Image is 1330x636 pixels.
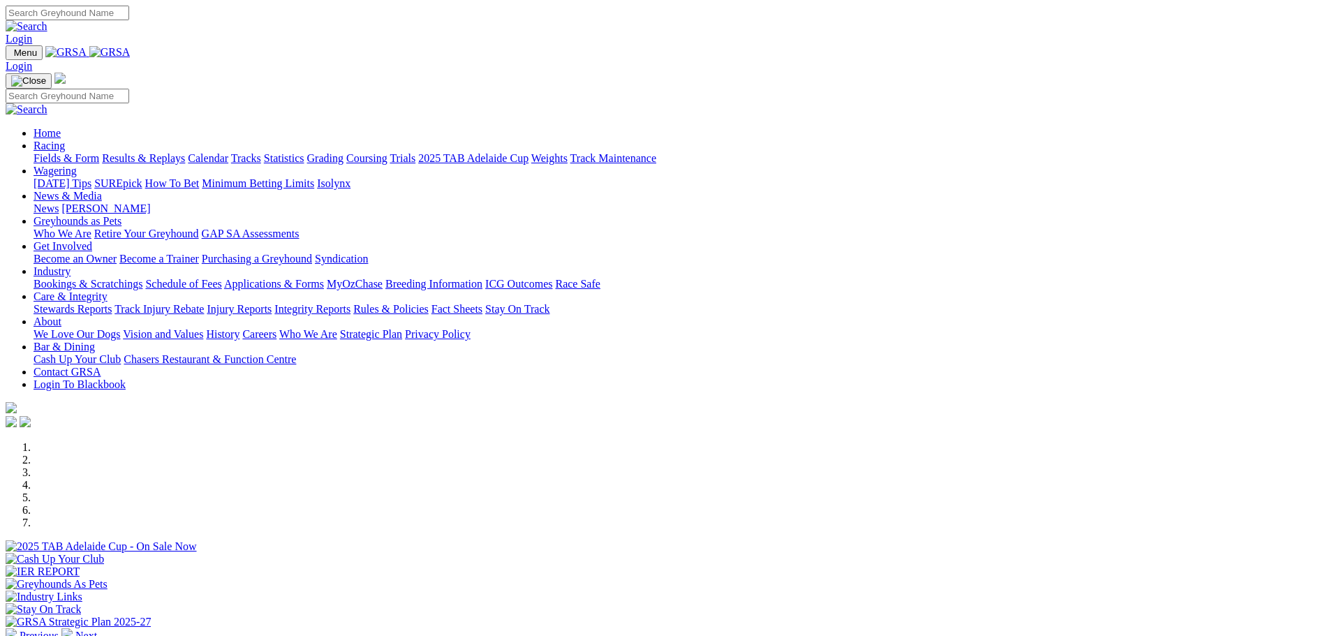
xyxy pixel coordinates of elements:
a: Isolynx [317,177,350,189]
a: Coursing [346,152,387,164]
a: SUREpick [94,177,142,189]
a: Track Maintenance [570,152,656,164]
a: [DATE] Tips [34,177,91,189]
a: Login [6,33,32,45]
a: Statistics [264,152,304,164]
a: Syndication [315,253,368,265]
button: Toggle navigation [6,45,43,60]
img: GRSA [45,46,87,59]
a: Stewards Reports [34,303,112,315]
img: Search [6,20,47,33]
a: Weights [531,152,568,164]
a: ICG Outcomes [485,278,552,290]
a: Track Injury Rebate [114,303,204,315]
a: Injury Reports [207,303,272,315]
a: Bookings & Scratchings [34,278,142,290]
a: Bar & Dining [34,341,95,353]
a: How To Bet [145,177,200,189]
div: Industry [34,278,1324,290]
img: GRSA Strategic Plan 2025-27 [6,616,151,628]
a: MyOzChase [327,278,383,290]
a: Greyhounds as Pets [34,215,121,227]
input: Search [6,89,129,103]
div: News & Media [34,202,1324,215]
img: Search [6,103,47,116]
a: Care & Integrity [34,290,108,302]
a: Privacy Policy [405,328,471,340]
a: Racing [34,140,65,151]
a: Calendar [188,152,228,164]
a: Cash Up Your Club [34,353,121,365]
a: Who We Are [34,228,91,239]
a: [PERSON_NAME] [61,202,150,214]
a: Rules & Policies [353,303,429,315]
img: GRSA [89,46,131,59]
div: Racing [34,152,1324,165]
a: News & Media [34,190,102,202]
a: Careers [242,328,276,340]
a: Breeding Information [385,278,482,290]
div: Get Involved [34,253,1324,265]
a: Strategic Plan [340,328,402,340]
img: IER REPORT [6,565,80,578]
a: Fact Sheets [431,303,482,315]
button: Toggle navigation [6,73,52,89]
a: Vision and Values [123,328,203,340]
a: Schedule of Fees [145,278,221,290]
a: Become a Trainer [119,253,199,265]
img: Industry Links [6,591,82,603]
a: History [206,328,239,340]
a: GAP SA Assessments [202,228,300,239]
span: Menu [14,47,37,58]
a: Results & Replays [102,152,185,164]
img: 2025 TAB Adelaide Cup - On Sale Now [6,540,197,553]
img: Greyhounds As Pets [6,578,108,591]
a: Stay On Track [485,303,549,315]
a: Tracks [231,152,261,164]
a: Race Safe [555,278,600,290]
a: Purchasing a Greyhound [202,253,312,265]
a: Chasers Restaurant & Function Centre [124,353,296,365]
a: News [34,202,59,214]
a: Retire Your Greyhound [94,228,199,239]
img: Stay On Track [6,603,81,616]
div: Wagering [34,177,1324,190]
a: Minimum Betting Limits [202,177,314,189]
div: Greyhounds as Pets [34,228,1324,240]
a: Get Involved [34,240,92,252]
img: facebook.svg [6,416,17,427]
a: Home [34,127,61,139]
div: Care & Integrity [34,303,1324,316]
a: Fields & Form [34,152,99,164]
div: Bar & Dining [34,353,1324,366]
a: Integrity Reports [274,303,350,315]
a: Wagering [34,165,77,177]
img: logo-grsa-white.png [6,402,17,413]
a: Who We Are [279,328,337,340]
img: Close [11,75,46,87]
a: Grading [307,152,343,164]
a: Become an Owner [34,253,117,265]
input: Search [6,6,129,20]
a: Login To Blackbook [34,378,126,390]
a: Login [6,60,32,72]
img: logo-grsa-white.png [54,73,66,84]
a: Applications & Forms [224,278,324,290]
div: About [34,328,1324,341]
img: twitter.svg [20,416,31,427]
a: Trials [390,152,415,164]
a: Contact GRSA [34,366,101,378]
a: 2025 TAB Adelaide Cup [418,152,529,164]
a: Industry [34,265,71,277]
a: About [34,316,61,327]
img: Cash Up Your Club [6,553,104,565]
a: We Love Our Dogs [34,328,120,340]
